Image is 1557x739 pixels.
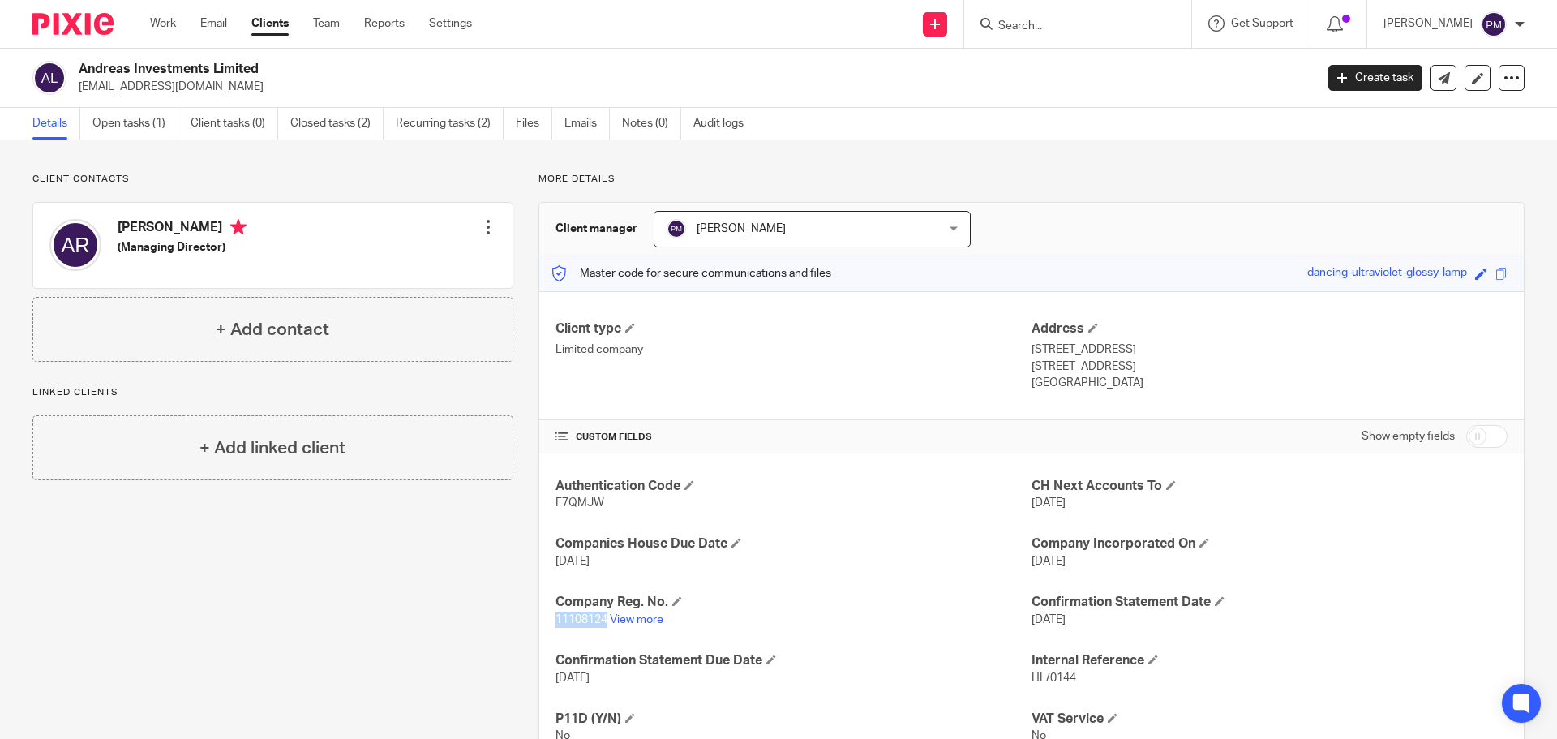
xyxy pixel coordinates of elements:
img: svg%3E [49,219,101,271]
h5: (Managing Director) [118,239,247,256]
h4: CH Next Accounts To [1032,478,1508,495]
h4: + Add linked client [199,436,345,461]
span: [DATE] [1032,556,1066,567]
h4: Confirmation Statement Date [1032,594,1508,611]
h4: Confirmation Statement Due Date [555,652,1032,669]
a: View more [610,614,663,625]
div: dancing-ultraviolet-glossy-lamp [1307,264,1467,283]
span: HL/0144 [1032,672,1076,684]
label: Show empty fields [1362,428,1455,445]
h4: Client type [555,320,1032,337]
img: svg%3E [1481,11,1507,37]
p: [STREET_ADDRESS] [1032,359,1508,375]
p: [EMAIL_ADDRESS][DOMAIN_NAME] [79,79,1304,95]
span: [DATE] [555,672,590,684]
a: Clients [251,15,289,32]
h4: Authentication Code [555,478,1032,495]
p: [GEOGRAPHIC_DATA] [1032,375,1508,391]
h4: Companies House Due Date [555,535,1032,552]
a: Settings [429,15,472,32]
img: svg%3E [667,219,686,238]
input: Search [997,19,1143,34]
p: [STREET_ADDRESS] [1032,342,1508,358]
img: Pixie [32,13,114,35]
h4: Internal Reference [1032,652,1508,669]
span: Get Support [1231,18,1293,29]
a: Files [516,108,552,140]
p: More details [538,173,1525,186]
a: Open tasks (1) [92,108,178,140]
a: Closed tasks (2) [290,108,384,140]
span: [DATE] [555,556,590,567]
span: [DATE] [1032,497,1066,509]
p: Linked clients [32,386,513,399]
h4: + Add contact [216,317,329,342]
p: Limited company [555,342,1032,358]
a: Details [32,108,80,140]
span: [DATE] [1032,614,1066,625]
h4: Address [1032,320,1508,337]
span: 11108124 [555,614,607,625]
h4: P11D (Y/N) [555,711,1032,728]
h4: CUSTOM FIELDS [555,431,1032,444]
a: Notes (0) [622,108,681,140]
a: Create task [1328,65,1422,91]
p: Client contacts [32,173,513,186]
a: Emails [564,108,610,140]
h4: Company Reg. No. [555,594,1032,611]
a: Recurring tasks (2) [396,108,504,140]
h3: Client manager [555,221,637,237]
span: [PERSON_NAME] [697,223,786,234]
a: Work [150,15,176,32]
p: [PERSON_NAME] [1383,15,1473,32]
a: Email [200,15,227,32]
h2: Andreas Investments Limited [79,61,1059,78]
h4: [PERSON_NAME] [118,219,247,239]
h4: Company Incorporated On [1032,535,1508,552]
a: Audit logs [693,108,756,140]
img: svg%3E [32,61,66,95]
span: F7QMJW [555,497,604,509]
a: Team [313,15,340,32]
a: Reports [364,15,405,32]
a: Client tasks (0) [191,108,278,140]
h4: VAT Service [1032,711,1508,728]
p: Master code for secure communications and files [551,265,831,281]
i: Primary [230,219,247,235]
